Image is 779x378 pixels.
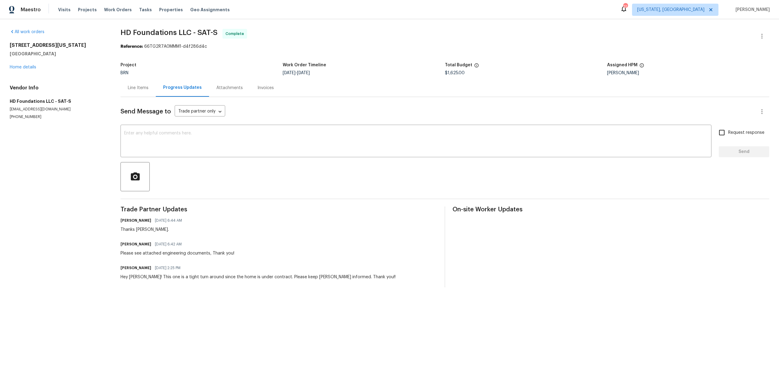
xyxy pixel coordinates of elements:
[257,85,274,91] div: Invoices
[297,71,310,75] span: [DATE]
[225,31,246,37] span: Complete
[10,114,106,120] p: [PHONE_NUMBER]
[121,44,143,49] b: Reference:
[121,63,136,67] h5: Project
[190,7,230,13] span: Geo Assignments
[10,51,106,57] h5: [GEOGRAPHIC_DATA]
[10,98,106,104] h5: HD Foundations LLC - SAT-S
[121,241,151,247] h6: [PERSON_NAME]
[445,63,472,67] h5: Total Budget
[283,71,310,75] span: -
[728,130,764,136] span: Request response
[445,71,465,75] span: $1,625.00
[121,109,171,115] span: Send Message to
[128,85,148,91] div: Line Items
[121,265,151,271] h6: [PERSON_NAME]
[155,241,182,247] span: [DATE] 6:42 AM
[121,71,128,75] span: BRN
[155,217,182,224] span: [DATE] 6:44 AM
[121,43,769,50] div: 66TG2R7A0MMM1-d4f286d4c
[637,7,704,13] span: [US_STATE], [GEOGRAPHIC_DATA]
[121,227,186,233] div: Thanks [PERSON_NAME].
[121,250,234,256] div: Please see attached engineering documents, Thank you!
[159,7,183,13] span: Properties
[121,206,437,213] span: Trade Partner Updates
[216,85,243,91] div: Attachments
[121,274,396,280] div: Hey [PERSON_NAME]! This one is a tight turn around since the home is under contract. Please keep ...
[104,7,132,13] span: Work Orders
[10,107,106,112] p: [EMAIL_ADDRESS][DOMAIN_NAME]
[607,63,638,67] h5: Assigned HPM
[121,217,151,224] h6: [PERSON_NAME]
[175,107,225,117] div: Trade partner only
[623,4,627,10] div: 31
[283,71,295,75] span: [DATE]
[58,7,71,13] span: Visits
[10,65,36,69] a: Home details
[607,71,769,75] div: [PERSON_NAME]
[452,206,769,213] span: On-site Worker Updates
[639,63,644,71] span: The hpm assigned to this work order.
[10,42,106,48] h2: [STREET_ADDRESS][US_STATE]
[121,29,218,36] span: HD Foundations LLC - SAT-S
[139,8,152,12] span: Tasks
[283,63,326,67] h5: Work Order Timeline
[155,265,180,271] span: [DATE] 2:25 PM
[10,30,44,34] a: All work orders
[10,85,106,91] h4: Vendor Info
[733,7,770,13] span: [PERSON_NAME]
[163,85,202,91] div: Progress Updates
[474,63,479,71] span: The total cost of line items that have been proposed by Opendoor. This sum includes line items th...
[78,7,97,13] span: Projects
[21,7,41,13] span: Maestro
